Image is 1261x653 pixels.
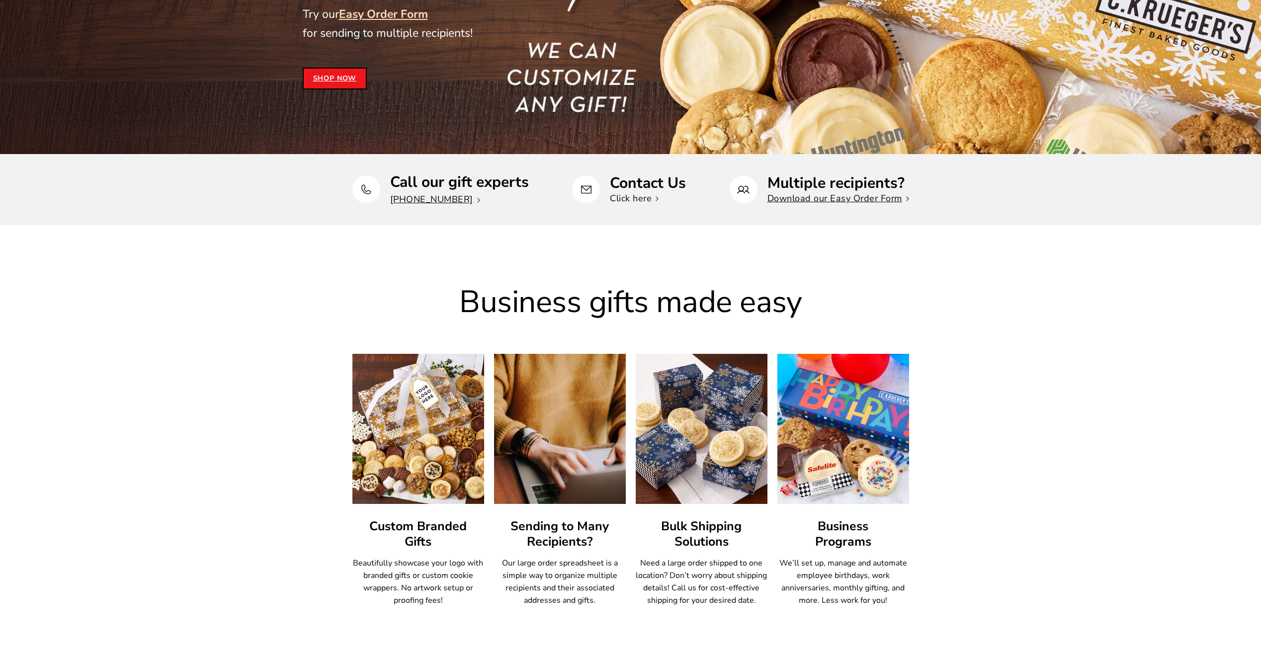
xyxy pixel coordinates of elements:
a: Download our Easy Order Form [767,192,909,204]
p: Contact Us [610,175,686,191]
img: Call our gift experts [360,183,372,196]
img: Multiple recipients? [737,183,750,196]
h2: Business gifts made easy [352,285,909,319]
img: Custom Branded Gifts [352,354,484,504]
p: Call our gift experts [390,174,529,190]
h3: Bulk Shipping Solutions [636,519,767,550]
img: Sending to Many Recipients? [494,354,626,504]
h3: Business Programs [777,519,909,550]
img: Contact Us [580,183,592,196]
img: Bulk Shipping Solutions [636,354,767,504]
p: Our large order spreadsheet is a simple way to organize multiple recipients and their associated ... [494,557,626,607]
img: Business Programs [777,354,909,504]
h3: Custom Branded Gifts [352,519,484,550]
p: Beautifully showcase your logo with branded gifts or custom cookie wrappers. No artwork setup or ... [352,557,484,607]
a: Easy Order Form [339,6,428,22]
p: Try our for sending to multiple recipients! [303,5,619,43]
h3: Sending to Many Recipients? [494,519,626,550]
p: Need a large order shipped to one location? Don’t worry about shipping details! Call us for cost-... [636,557,767,607]
a: Click here [610,192,659,204]
p: Multiple recipients? [767,175,909,191]
a: [PHONE_NUMBER] [390,193,480,205]
p: We’ll set up, manage and automate employee birthdays, work anniversaries, monthly gifting, and mo... [777,557,909,607]
a: Shop Now [303,68,367,89]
